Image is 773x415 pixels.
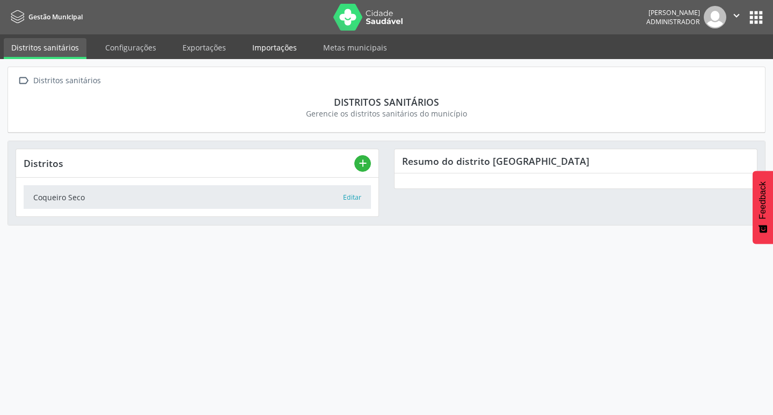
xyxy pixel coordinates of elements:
[646,8,700,17] div: [PERSON_NAME]
[24,185,371,208] a: Coqueiro Seco Editar
[758,181,768,219] span: Feedback
[4,38,86,59] a: Distritos sanitários
[245,38,304,57] a: Importações
[23,108,750,119] div: Gerencie os distritos sanitários do município
[28,12,83,21] span: Gestão Municipal
[316,38,395,57] a: Metas municipais
[16,73,31,89] i: 
[646,17,700,26] span: Administrador
[342,192,362,203] button: Editar
[357,157,369,169] i: add
[31,73,103,89] div: Distritos sanitários
[24,157,354,169] div: Distritos
[23,96,750,108] div: Distritos sanitários
[175,38,234,57] a: Exportações
[16,73,103,89] a:  Distritos sanitários
[704,6,726,28] img: img
[8,8,83,26] a: Gestão Municipal
[753,171,773,244] button: Feedback - Mostrar pesquisa
[726,6,747,28] button: 
[747,8,765,27] button: apps
[33,192,342,203] div: Coqueiro Seco
[731,10,742,21] i: 
[354,155,371,172] button: add
[395,149,757,173] div: Resumo do distrito [GEOGRAPHIC_DATA]
[98,38,164,57] a: Configurações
